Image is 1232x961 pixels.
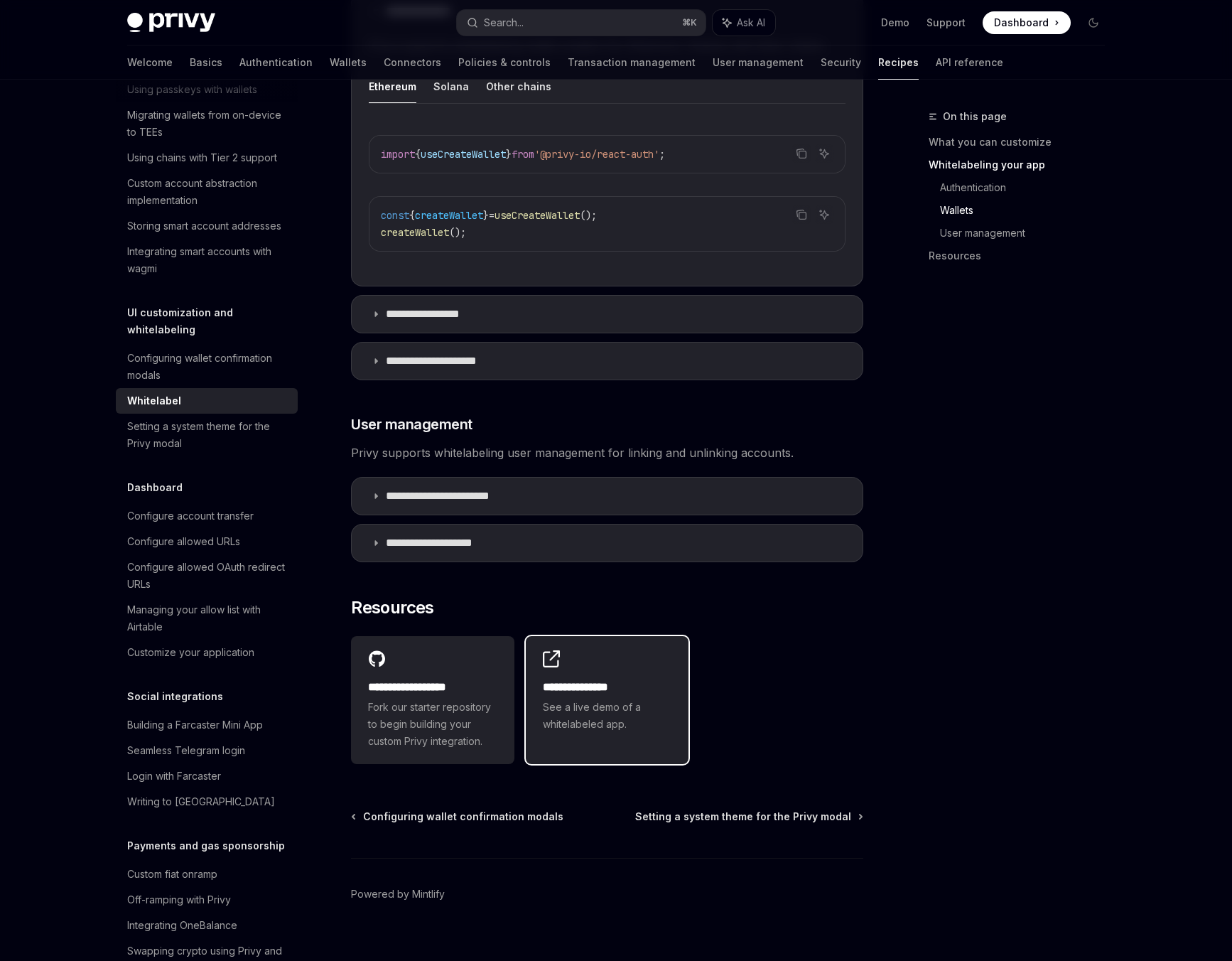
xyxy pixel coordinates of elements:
h5: Payments and gas sponsorship [127,837,285,854]
a: API reference [936,45,1003,80]
a: Configuring wallet confirmation modals [116,345,298,388]
h5: Dashboard [127,479,183,496]
button: Search...⌘K [457,10,706,36]
div: Migrating wallets from on-device to TEEs [127,107,289,141]
span: useCreateWallet [421,148,506,161]
a: Recipes [878,45,919,80]
a: Migrating wallets from on-device to TEEs [116,102,298,145]
button: Copy the contents from the code block [792,205,811,224]
span: from [512,148,534,161]
span: On this page [943,108,1007,125]
button: Ask AI [713,10,775,36]
a: User management [940,222,1116,245]
a: Powered by Mintlify [351,887,445,901]
span: = [489,209,495,222]
img: dark logo [127,13,215,33]
span: Setting a system theme for the Privy modal [635,810,851,824]
div: Off-ramping with Privy [127,891,231,908]
span: { [409,209,415,222]
span: Configuring wallet confirmation modals [363,810,563,824]
div: Search... [484,14,524,31]
div: Customize your application [127,644,254,661]
span: See a live demo of a whitelabeled app. [543,699,672,733]
span: (); [580,209,597,222]
span: Fork our starter repository to begin building your custom Privy integration. [368,699,497,750]
div: Integrating smart accounts with wagmi [127,243,289,277]
a: Off-ramping with Privy [116,887,298,913]
div: Integrating OneBalance [127,917,237,934]
a: Building a Farcaster Mini App [116,712,298,738]
a: Wallets [330,45,367,80]
div: Configuring wallet confirmation modals [127,350,289,384]
div: Custom account abstraction implementation [127,175,289,209]
a: Writing to [GEOGRAPHIC_DATA] [116,789,298,815]
a: Custom account abstraction implementation [116,171,298,213]
a: Policies & controls [458,45,551,80]
h5: Social integrations [127,688,223,705]
a: Login with Farcaster [116,763,298,789]
a: **** **** **** ***Fork our starter repository to begin building your custom Privy integration. [351,636,514,764]
a: Transaction management [568,45,696,80]
a: Configure allowed OAuth redirect URLs [116,554,298,597]
a: Customize your application [116,640,298,665]
button: Ask AI [815,144,833,163]
a: What you can customize [929,131,1116,154]
button: Toggle dark mode [1082,11,1105,34]
span: Ask AI [737,16,765,30]
a: Integrating smart accounts with wagmi [116,239,298,281]
span: (); [449,226,466,239]
a: Wallets [940,199,1116,222]
span: { [415,148,421,161]
span: } [506,148,512,161]
span: ⌘ K [682,17,697,28]
a: Seamless Telegram login [116,738,298,763]
span: createWallet [381,226,449,239]
a: Setting a system theme for the Privy modal [116,414,298,456]
div: Building a Farcaster Mini App [127,716,263,734]
span: ; [659,148,665,161]
a: Storing smart account addresses [116,213,298,239]
a: Managing your allow list with Airtable [116,597,298,640]
a: Configuring wallet confirmation modals [352,810,563,824]
a: Basics [190,45,222,80]
span: Resources [351,596,434,619]
div: Whitelabel [127,392,181,409]
a: Configure account transfer [116,503,298,529]
span: useCreateWallet [495,209,580,222]
a: Authentication [239,45,313,80]
button: Copy the contents from the code block [792,144,811,163]
span: Dashboard [994,16,1049,30]
div: Custom fiat onramp [127,866,217,883]
div: Login with Farcaster [127,768,221,785]
div: Configure account transfer [127,508,254,525]
button: Other chains [486,70,551,103]
a: Authentication [940,176,1116,199]
a: Support [926,16,966,30]
button: Ask AI [815,205,833,224]
a: Resources [929,245,1116,267]
a: Whitelabel [116,388,298,414]
a: Whitelabeling your app [929,154,1116,176]
div: Configure allowed URLs [127,533,240,550]
span: } [483,209,489,222]
a: User management [713,45,804,80]
button: Ethereum [369,70,416,103]
a: Setting a system theme for the Privy modal [635,810,862,824]
div: Using chains with Tier 2 support [127,149,277,166]
a: Welcome [127,45,173,80]
a: Demo [881,16,909,30]
div: Managing your allow list with Airtable [127,601,289,635]
span: createWallet [415,209,483,222]
span: const [381,209,409,222]
div: Configure allowed OAuth redirect URLs [127,559,289,593]
div: Storing smart account addresses [127,218,281,235]
div: Writing to [GEOGRAPHIC_DATA] [127,793,275,810]
h5: UI customization and whitelabeling [127,304,298,338]
div: Seamless Telegram login [127,742,245,759]
span: '@privy-io/react-auth' [534,148,659,161]
a: Connectors [384,45,441,80]
a: Integrating OneBalance [116,913,298,938]
span: User management [351,414,472,434]
div: Setting a system theme for the Privy modal [127,418,289,452]
a: Custom fiat onramp [116,861,298,887]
